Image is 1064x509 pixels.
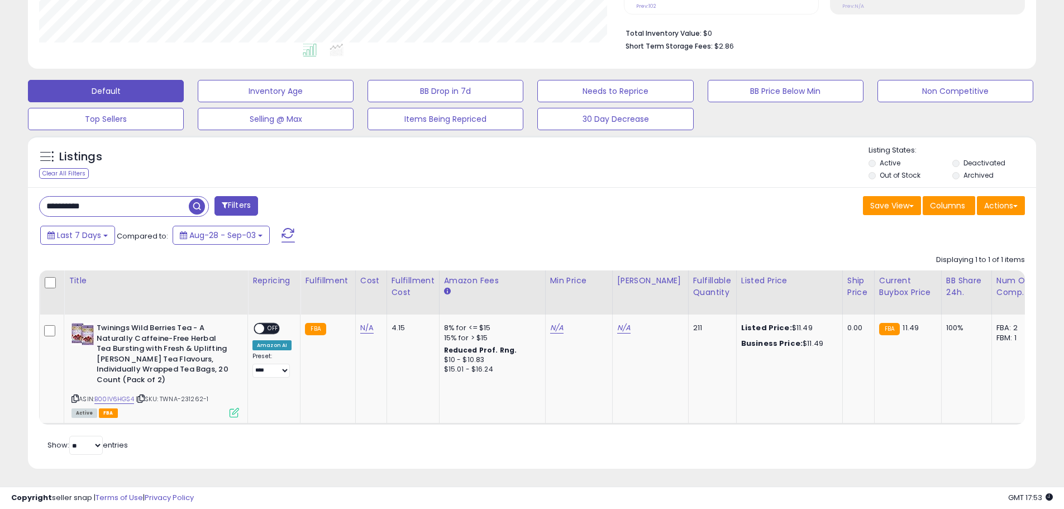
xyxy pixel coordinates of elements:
button: Top Sellers [28,108,184,130]
div: Cost [360,275,382,287]
button: BB Price Below Min [708,80,863,102]
div: ASIN: [71,323,239,416]
div: Amazon AI [252,340,292,350]
span: $2.86 [714,41,734,51]
span: Show: entries [47,440,128,450]
button: Selling @ Max [198,108,354,130]
div: FBA: 2 [996,323,1033,333]
small: FBA [879,323,900,335]
button: Items Being Repriced [368,108,523,130]
div: $11.49 [741,323,834,333]
div: Amazon Fees [444,275,541,287]
span: All listings currently available for purchase on Amazon [71,408,97,418]
span: Last 7 Days [57,230,101,241]
small: FBA [305,323,326,335]
small: Prev: 102 [636,3,656,9]
button: Save View [863,196,921,215]
span: OFF [264,324,282,334]
div: Clear All Filters [39,168,89,179]
li: $0 [626,26,1017,39]
small: Amazon Fees. [444,287,451,297]
a: N/A [617,322,631,334]
div: Num of Comp. [996,275,1037,298]
div: $11.49 [741,339,834,349]
div: Min Price [550,275,608,287]
strong: Copyright [11,492,52,503]
div: FBM: 1 [996,333,1033,343]
label: Out of Stock [880,170,920,180]
a: B00IV6HGS4 [94,394,134,404]
span: 2025-09-11 17:53 GMT [1008,492,1053,503]
div: 8% for <= $15 [444,323,537,333]
div: Current Buybox Price [879,275,937,298]
div: Fulfillment Cost [392,275,435,298]
button: Inventory Age [198,80,354,102]
b: Listed Price: [741,322,792,333]
a: Privacy Policy [145,492,194,503]
button: BB Drop in 7d [368,80,523,102]
b: Business Price: [741,338,803,349]
a: N/A [360,322,374,334]
div: Listed Price [741,275,838,287]
button: Aug-28 - Sep-03 [173,226,270,245]
div: 4.15 [392,323,431,333]
span: | SKU: TWNA-231262-1 [136,394,208,403]
div: 0.00 [847,323,866,333]
div: BB Share 24h. [946,275,987,298]
img: 51M5ppluRaL._SL40_.jpg [71,323,94,345]
div: $15.01 - $16.24 [444,365,537,374]
button: Columns [923,196,975,215]
div: $10 - $10.83 [444,355,537,365]
div: Ship Price [847,275,870,298]
b: Short Term Storage Fees: [626,41,713,51]
div: seller snap | | [11,493,194,503]
div: Title [69,275,243,287]
div: Repricing [252,275,295,287]
div: [PERSON_NAME] [617,275,684,287]
b: Twinings Wild Berries Tea - A Naturally Caffeine-Free Herbal Tea Bursting with Fresh & Uplifting ... [97,323,232,388]
span: FBA [99,408,118,418]
div: Fulfillment [305,275,350,287]
label: Deactivated [963,158,1005,168]
h5: Listings [59,149,102,165]
div: Preset: [252,353,292,378]
button: Last 7 Days [40,226,115,245]
div: 100% [946,323,983,333]
a: N/A [550,322,564,334]
div: 15% for > $15 [444,333,537,343]
button: Actions [977,196,1025,215]
div: 211 [693,323,728,333]
button: Filters [214,196,258,216]
div: Displaying 1 to 1 of 1 items [936,255,1025,265]
label: Archived [963,170,994,180]
span: Columns [930,200,965,211]
div: Fulfillable Quantity [693,275,732,298]
span: Compared to: [117,231,168,241]
b: Reduced Prof. Rng. [444,345,517,355]
button: 30 Day Decrease [537,108,693,130]
b: Total Inventory Value: [626,28,702,38]
span: 11.49 [903,322,919,333]
a: Terms of Use [96,492,143,503]
label: Active [880,158,900,168]
span: Aug-28 - Sep-03 [189,230,256,241]
small: Prev: N/A [842,3,864,9]
p: Listing States: [869,145,1036,156]
button: Needs to Reprice [537,80,693,102]
button: Non Competitive [877,80,1033,102]
button: Default [28,80,184,102]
